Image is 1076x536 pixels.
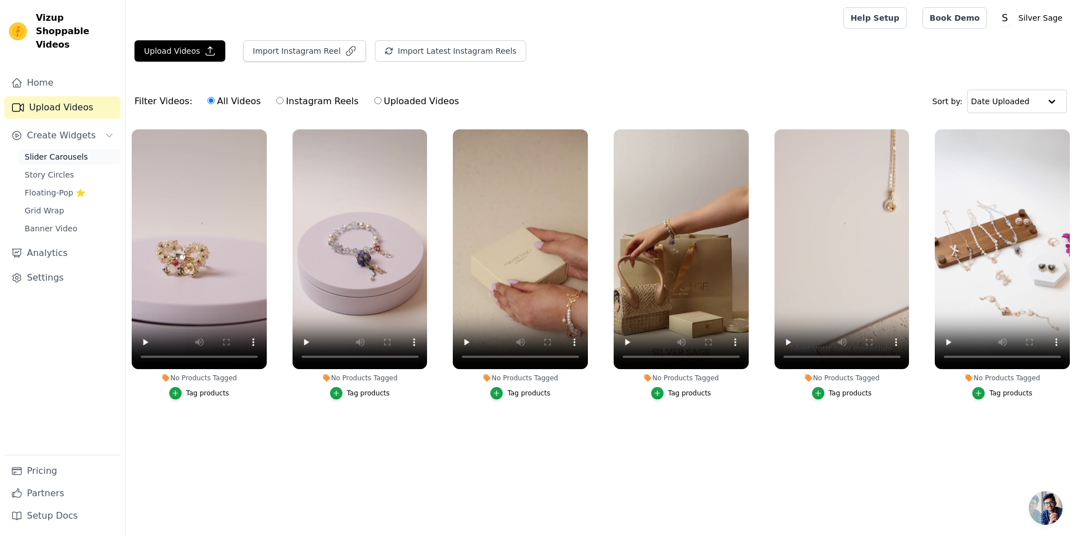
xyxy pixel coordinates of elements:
div: No Products Tagged [132,374,267,383]
button: Tag products [812,387,872,399]
p: Silver Sage [1014,8,1067,28]
input: Instagram Reels [276,97,284,104]
button: Tag products [651,387,711,399]
a: Partners [4,482,120,505]
div: Tag products [507,389,550,398]
div: No Products Tagged [453,374,588,383]
div: Tag products [989,389,1032,398]
div: Tag products [347,389,390,398]
button: Import Instagram Reel [243,40,366,62]
span: Vizup Shoppable Videos [36,11,116,52]
div: No Products Tagged [774,374,910,383]
a: Pricing [4,460,120,482]
button: Tag products [169,387,229,399]
text: S [1002,12,1008,24]
div: No Products Tagged [293,374,428,383]
a: Book Demo [922,7,987,29]
span: Grid Wrap [25,205,64,216]
img: Vizup [9,22,27,40]
button: S Silver Sage [996,8,1067,28]
button: Upload Videos [134,40,225,62]
a: Upload Videos [4,96,120,119]
a: Open chat [1029,491,1063,525]
div: Tag products [668,389,711,398]
button: Create Widgets [4,124,120,147]
label: Uploaded Videos [374,94,460,109]
div: Sort by: [933,90,1068,113]
label: Instagram Reels [276,94,359,109]
a: Home [4,72,120,94]
button: Tag products [972,387,1032,399]
div: Tag products [186,389,229,398]
div: No Products Tagged [935,374,1070,383]
a: Grid Wrap [18,203,120,218]
span: Floating-Pop ⭐ [25,187,85,198]
button: Import Latest Instagram Reels [375,40,526,62]
a: Help Setup [843,7,907,29]
div: Filter Videos: [134,88,465,114]
a: Setup Docs [4,505,120,527]
span: Create Widgets [27,129,96,142]
a: Slider Carousels [18,149,120,165]
a: Analytics [4,242,120,264]
span: Slider Carousels [25,151,88,162]
a: Floating-Pop ⭐ [18,185,120,201]
a: Banner Video [18,221,120,236]
a: Story Circles [18,167,120,183]
button: Tag products [490,387,550,399]
input: All Videos [207,97,215,104]
input: Uploaded Videos [374,97,382,104]
div: No Products Tagged [614,374,749,383]
span: Banner Video [25,223,77,234]
button: Tag products [330,387,390,399]
a: Settings [4,267,120,289]
div: Tag products [829,389,872,398]
label: All Videos [207,94,261,109]
span: Story Circles [25,169,74,180]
